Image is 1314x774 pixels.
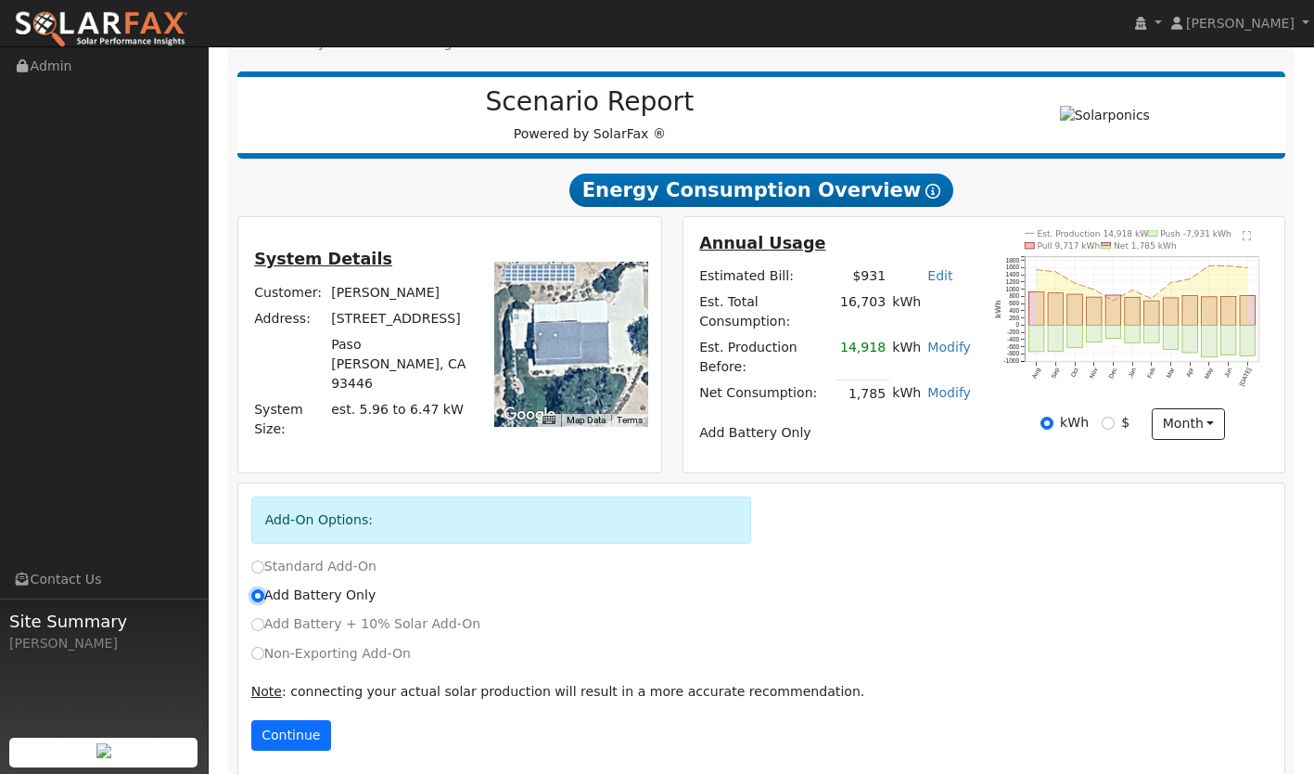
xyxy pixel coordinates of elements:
[251,589,264,602] input: Add Battery Only
[251,684,282,699] u: Note
[1203,367,1215,381] text: May
[569,174,953,207] span: Energy Consumption Overview
[1005,278,1019,285] text: 1200
[251,279,328,305] td: Customer:
[1112,300,1115,303] circle: onclick=""
[889,335,925,381] td: kWh
[1037,241,1100,251] text: Pull 9,717 kWh
[1086,297,1102,325] rect: onclick=""
[1050,367,1061,380] text: Sep
[1189,277,1192,280] circle: onclick=""
[251,557,376,576] label: Standard Add-On
[696,289,837,334] td: Est. Total Consumption:
[1015,322,1019,329] text: 0
[1144,326,1160,343] rect: onclick=""
[254,250,392,268] u: System Details
[251,614,481,634] label: Add Battery + 10% Solar Add-On
[1144,301,1160,325] rect: onclick=""
[1107,367,1118,380] text: Dec
[251,647,264,660] input: Non-Exporting Add-On
[696,420,975,446] td: Add Battery Only
[836,381,888,407] td: 1,785
[1182,326,1198,354] rect: onclick=""
[1131,289,1134,291] circle: onclick=""
[256,86,924,118] h2: Scenario Report
[1105,326,1121,339] rect: onclick=""
[1102,417,1115,430] input: $
[1009,315,1019,321] text: 200
[1009,293,1019,300] text: 800
[247,86,934,144] div: Powered by SolarFax ®
[1060,413,1089,432] label: kWh
[328,305,475,331] td: [STREET_ADDRESS]
[1238,367,1253,388] text: [DATE]
[1054,271,1057,274] circle: onclick=""
[927,268,952,283] a: Edit
[1208,264,1211,267] circle: onclick=""
[1005,257,1019,264] text: 1800
[251,644,411,664] label: Non-Exporting Add-On
[1035,268,1038,271] circle: onclick=""
[889,381,925,407] td: kWh
[1202,297,1218,326] rect: onclick=""
[1009,300,1019,306] text: 600
[1243,231,1251,240] text: 
[836,289,888,334] td: 16,703
[1169,281,1172,284] circle: onclick=""
[251,497,752,544] div: Add-On Options:
[96,743,111,758] img: retrieve
[1003,358,1019,365] text: -1000
[925,184,940,199] i: Show Help
[1007,343,1020,350] text: -600
[1028,292,1044,326] rect: onclick=""
[617,415,643,425] a: Terms
[1040,417,1053,430] input: kWh
[993,300,1001,318] text: kWh
[1182,296,1198,326] rect: onclick=""
[889,289,975,334] td: kWh
[696,381,837,407] td: Net Consumption:
[836,263,888,289] td: $931
[1086,326,1102,342] rect: onclick=""
[1186,16,1295,31] span: [PERSON_NAME]
[499,403,560,427] a: Open this area in Google Maps (opens a new window)
[1005,286,1019,292] text: 1000
[1125,326,1141,343] rect: onclick=""
[1007,329,1020,336] text: -200
[1185,367,1196,379] text: Apr
[1007,351,1020,357] text: -800
[9,609,198,634] span: Site Summary
[567,414,606,427] button: Map Data
[1146,367,1156,380] text: Feb
[699,234,825,252] u: Annual Usage
[251,561,264,574] input: Standard Add-On
[836,335,888,381] td: 14,918
[1105,295,1121,325] rect: onclick=""
[328,279,475,305] td: [PERSON_NAME]
[251,720,331,752] button: Continue
[1152,408,1225,440] button: month
[1246,266,1249,269] circle: onclick=""
[1048,326,1064,352] rect: onclick=""
[927,340,971,355] a: Modify
[1163,298,1179,325] rect: onclick=""
[251,305,328,331] td: Address:
[1228,264,1231,267] circle: onclick=""
[9,634,198,653] div: [PERSON_NAME]
[1009,307,1019,314] text: 400
[14,10,188,49] img: SolarFax
[1160,229,1231,239] text: Push -7,931 kWh
[251,684,865,699] span: : connecting your actual solar production will result in a more accurate recommendation.
[1037,229,1154,239] text: Est. Production 14,918 kWh
[328,331,475,396] td: Paso [PERSON_NAME], CA 93446
[927,385,971,400] a: Modify
[1060,106,1150,125] img: Solarponics
[251,397,328,443] td: System Size:
[1088,367,1099,380] text: Nov
[1114,241,1177,251] text: Net 1,785 kWh
[1223,367,1233,379] text: Jun
[1048,293,1064,326] rect: onclick=""
[1007,336,1020,342] text: -400
[1069,367,1079,378] text: Oct
[1125,298,1141,326] rect: onclick=""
